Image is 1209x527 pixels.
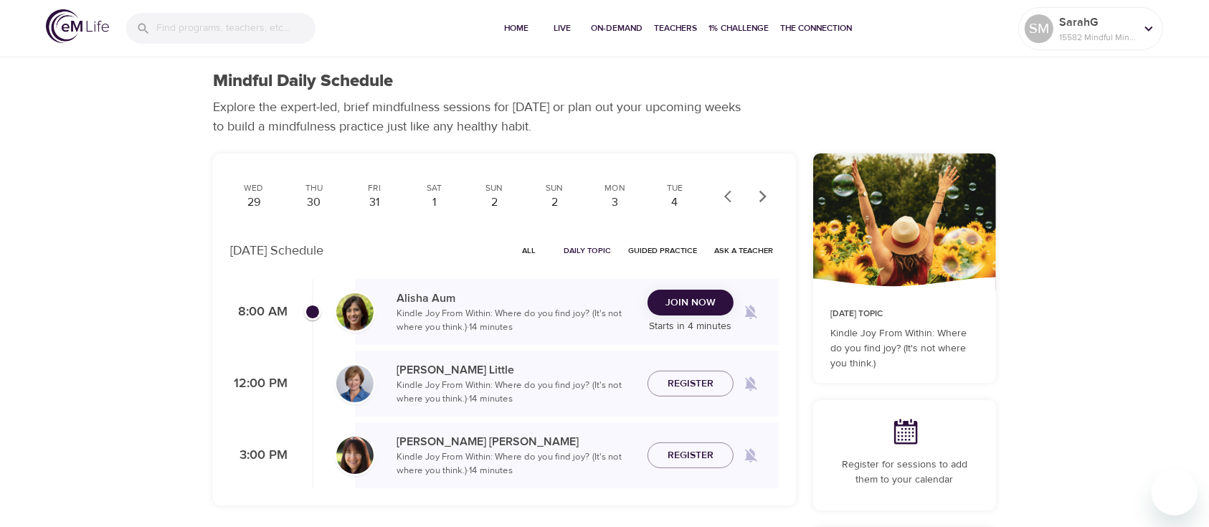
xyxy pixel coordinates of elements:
[708,239,779,262] button: Ask a Teacher
[654,21,697,36] span: Teachers
[296,194,332,211] div: 30
[558,239,617,262] button: Daily Topic
[591,21,643,36] span: On-Demand
[46,9,109,43] img: logo
[213,98,751,136] p: Explore the expert-led, brief mindfulness sessions for [DATE] or plan out your upcoming weeks to ...
[156,13,316,44] input: Find programs, teachers, etc...
[336,437,374,474] img: Andrea_Lieberstein-min.jpg
[830,308,979,321] p: [DATE] Topic
[296,182,332,194] div: Thu
[536,194,572,211] div: 2
[397,433,636,450] p: [PERSON_NAME] [PERSON_NAME]
[397,450,636,478] p: Kindle Joy From Within: Where do you find joy? (It's not where you think.) · 14 minutes
[657,194,693,211] div: 4
[1152,470,1198,516] iframe: Button to launch messaging window
[477,194,513,211] div: 2
[356,182,392,194] div: Fri
[499,21,534,36] span: Home
[780,21,852,36] span: The Connection
[545,21,579,36] span: Live
[830,326,979,371] p: Kindle Joy From Within: Where do you find joy? (It's not where you think.)
[236,194,272,211] div: 29
[417,182,452,194] div: Sat
[708,21,769,36] span: 1% Challenge
[628,244,697,257] span: Guided Practice
[1059,14,1135,31] p: SarahG
[236,182,272,194] div: Wed
[668,375,713,393] span: Register
[477,182,513,194] div: Sun
[356,194,392,211] div: 31
[230,374,288,394] p: 12:00 PM
[397,361,636,379] p: [PERSON_NAME] Little
[597,182,632,194] div: Mon
[213,71,393,92] h1: Mindful Daily Schedule
[397,290,636,307] p: Alisha Aum
[336,293,374,331] img: Alisha%20Aum%208-9-21.jpg
[397,307,636,335] p: Kindle Joy From Within: Where do you find joy? (It's not where you think.) · 14 minutes
[665,294,716,312] span: Join Now
[336,365,374,402] img: Kerry_Little_Headshot_min.jpg
[734,438,768,473] span: Remind me when a class goes live every Wednesday at 3:00 PM
[648,319,734,334] p: Starts in 4 minutes
[512,244,546,257] span: All
[648,442,734,469] button: Register
[230,446,288,465] p: 3:00 PM
[397,379,636,407] p: Kindle Joy From Within: Where do you find joy? (It's not where you think.) · 14 minutes
[230,303,288,322] p: 8:00 AM
[657,182,693,194] div: Tue
[648,371,734,397] button: Register
[417,194,452,211] div: 1
[597,194,632,211] div: 3
[506,239,552,262] button: All
[668,447,713,465] span: Register
[622,239,703,262] button: Guided Practice
[1059,31,1135,44] p: 15582 Mindful Minutes
[734,366,768,401] span: Remind me when a class goes live every Wednesday at 12:00 PM
[648,290,734,316] button: Join Now
[830,457,979,488] p: Register for sessions to add them to your calendar
[564,244,611,257] span: Daily Topic
[536,182,572,194] div: Sun
[714,244,773,257] span: Ask a Teacher
[1025,14,1053,43] div: SM
[230,241,323,260] p: [DATE] Schedule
